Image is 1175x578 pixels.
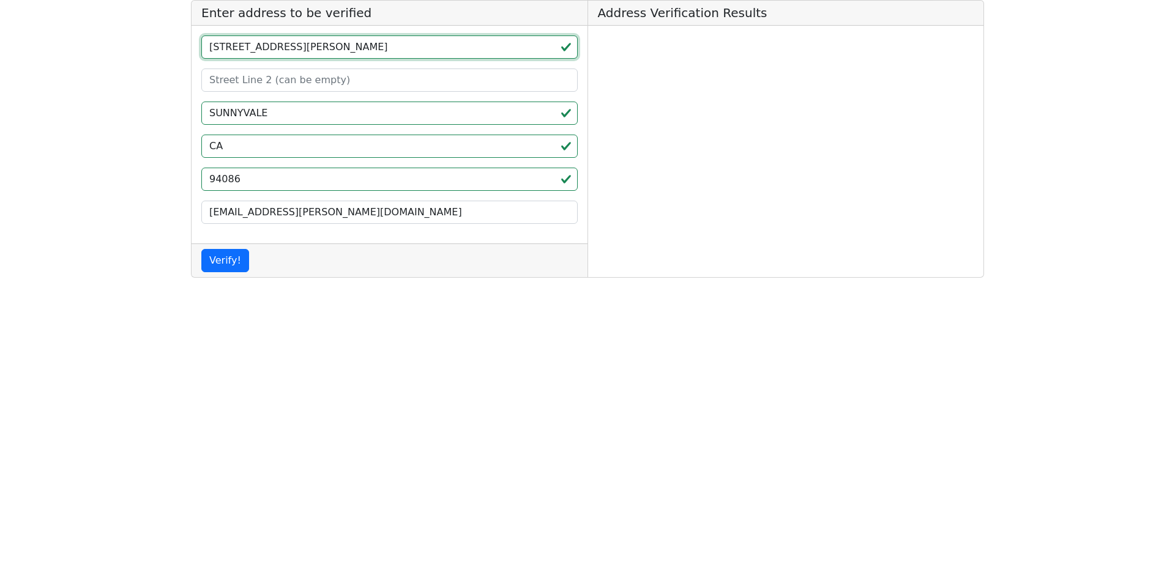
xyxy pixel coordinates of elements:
[201,135,578,158] input: 2-Letter State
[201,168,578,191] input: ZIP code 5 or 5+4
[201,249,249,272] button: Verify!
[201,35,578,59] input: Street Line 1
[192,1,587,26] h5: Enter address to be verified
[201,69,578,92] input: Street Line 2 (can be empty)
[201,102,578,125] input: City
[201,201,578,224] input: Your Email
[588,1,984,26] h5: Address Verification Results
